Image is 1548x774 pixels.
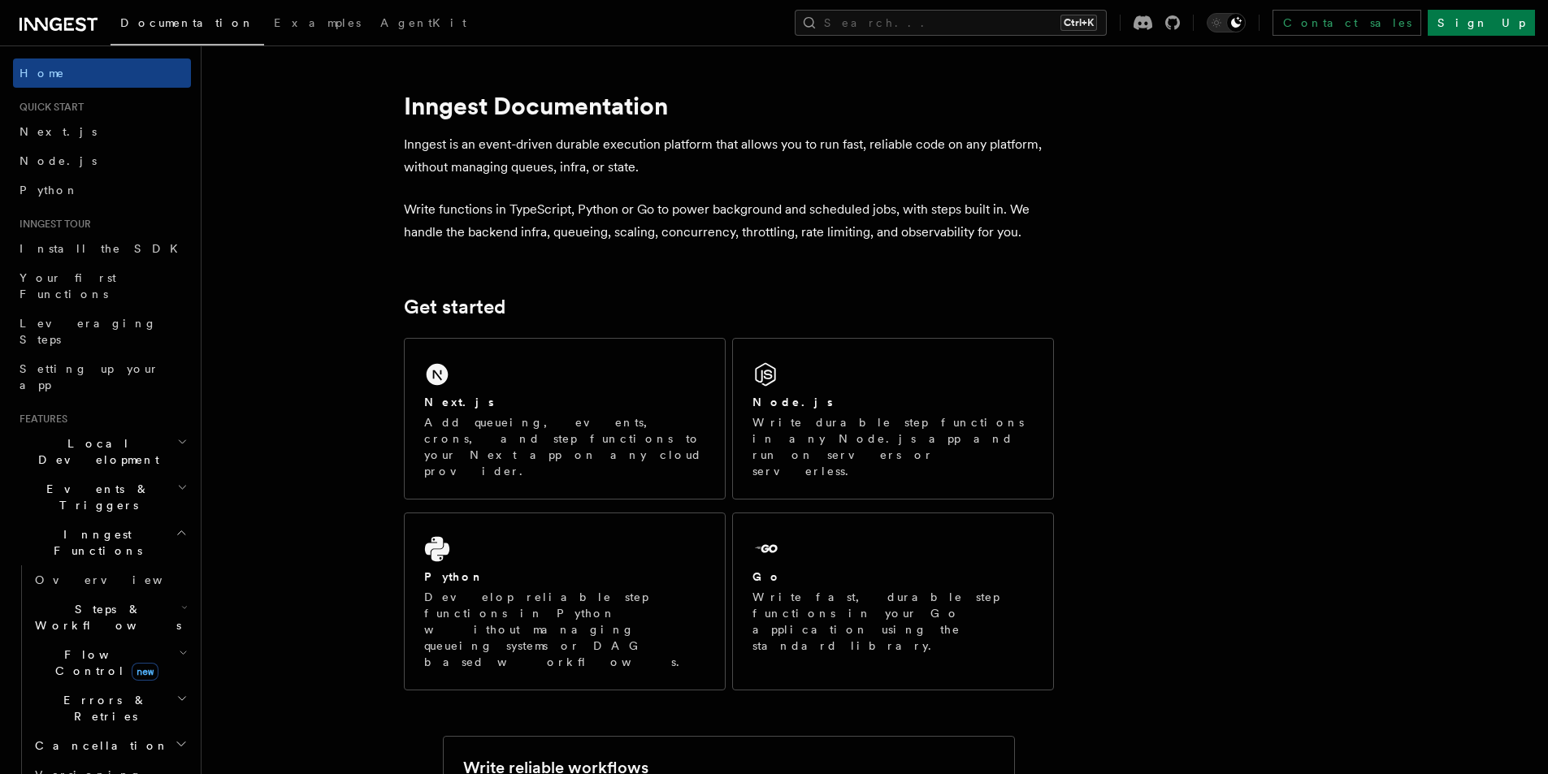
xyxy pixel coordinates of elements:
span: Errors & Retries [28,692,176,724]
a: GoWrite fast, durable step functions in your Go application using the standard library. [732,512,1054,690]
a: Sign Up [1428,10,1535,36]
a: Overview [28,565,191,595]
span: Cancellation [28,737,169,754]
h1: Inngest Documentation [404,91,1054,120]
span: new [132,663,158,681]
span: Local Development [13,435,177,468]
a: Get started [404,296,505,318]
a: Next.js [13,117,191,146]
a: Documentation [111,5,264,45]
span: Your first Functions [20,271,116,301]
a: Examples [264,5,371,44]
span: Python [20,184,79,197]
button: Flow Controlnew [28,640,191,685]
p: Write functions in TypeScript, Python or Go to power background and scheduled jobs, with steps bu... [404,198,1054,244]
span: Install the SDK [20,242,188,255]
a: Install the SDK [13,234,191,263]
p: Add queueing, events, crons, and step functions to your Next app on any cloud provider. [424,414,705,479]
kbd: Ctrl+K [1060,15,1097,31]
button: Steps & Workflows [28,595,191,640]
button: Search...Ctrl+K [795,10,1107,36]
button: Inngest Functions [13,520,191,565]
span: Inngest tour [13,218,91,231]
span: Flow Control [28,646,179,679]
a: Your first Functions [13,263,191,309]
a: Contact sales [1273,10,1421,36]
button: Toggle dark mode [1207,13,1246,32]
span: Setting up your app [20,362,159,391]
p: Write durable step functions in any Node.js app and run on servers or serverless. [752,414,1034,479]
a: Python [13,175,191,205]
span: Quick start [13,101,84,114]
a: AgentKit [371,5,476,44]
a: Next.jsAdd queueing, events, crons, and step functions to your Next app on any cloud provider. [404,338,726,499]
h2: Python [424,569,484,585]
span: Home [20,65,65,81]
a: Node.jsWrite durable step functions in any Node.js app and run on servers or serverless. [732,338,1054,499]
span: Leveraging Steps [20,317,157,346]
span: Documentation [120,16,254,29]
span: Node.js [20,154,97,167]
a: PythonDevelop reliable step functions in Python without managing queueing systems or DAG based wo... [404,512,726,690]
button: Events & Triggers [13,474,191,520]
span: Inngest Functions [13,526,176,559]
h2: Node.js [752,394,833,410]
a: Setting up your app [13,354,191,400]
button: Cancellation [28,731,191,760]
a: Home [13,58,191,88]
h2: Next.js [424,394,494,410]
p: Develop reliable step functions in Python without managing queueing systems or DAG based workflows. [424,589,705,670]
span: Events & Triggers [13,481,177,513]
span: Steps & Workflows [28,601,181,633]
a: Leveraging Steps [13,309,191,354]
button: Errors & Retries [28,685,191,731]
span: Next.js [20,125,97,138]
button: Local Development [13,429,191,474]
span: Examples [274,16,361,29]
span: AgentKit [380,16,466,29]
p: Inngest is an event-driven durable execution platform that allows you to run fast, reliable code ... [404,133,1054,179]
p: Write fast, durable step functions in your Go application using the standard library. [752,589,1034,654]
h2: Go [752,569,782,585]
span: Features [13,413,67,426]
span: Overview [35,573,202,586]
a: Node.js [13,146,191,175]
